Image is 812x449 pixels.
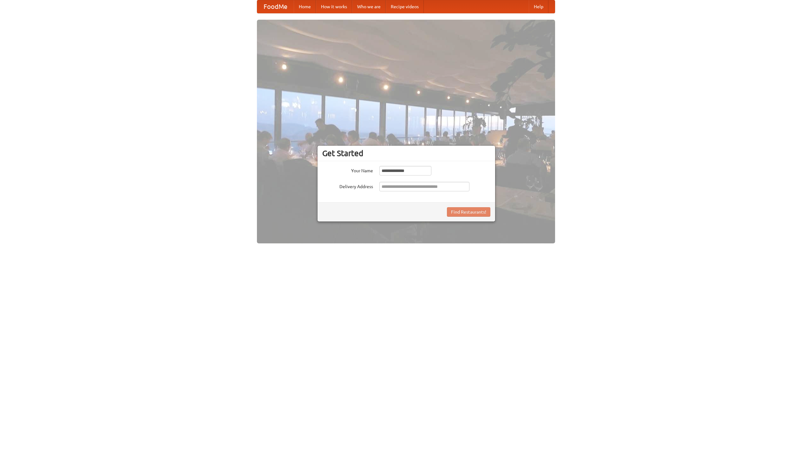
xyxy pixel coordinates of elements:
label: Delivery Address [322,182,373,190]
button: Find Restaurants! [447,207,490,217]
h3: Get Started [322,149,490,158]
a: Who we are [352,0,386,13]
a: How it works [316,0,352,13]
label: Your Name [322,166,373,174]
a: Home [294,0,316,13]
a: Help [529,0,548,13]
a: Recipe videos [386,0,424,13]
a: FoodMe [257,0,294,13]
